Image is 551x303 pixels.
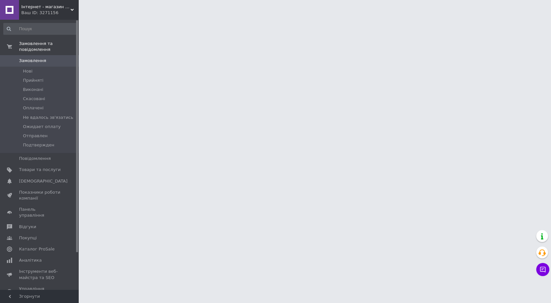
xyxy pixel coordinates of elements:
span: Відгуки [19,224,36,230]
span: Отправлен [23,133,48,139]
span: Інструменти веб-майстра та SEO [19,269,61,280]
span: Подтвержден [23,142,54,148]
span: Не вдалось зв'язатись [23,115,73,120]
span: Інтернет - магазин A&B Tech [21,4,71,10]
input: Пошук [3,23,77,35]
span: Управління сайтом [19,286,61,298]
span: Повідомлення [19,156,51,162]
div: Ваш ID: 3271156 [21,10,79,16]
span: Аналітика [19,257,42,263]
span: Ожидает оплату [23,124,61,130]
span: [DEMOGRAPHIC_DATA] [19,178,68,184]
span: Покупці [19,235,37,241]
span: Оплачені [23,105,44,111]
span: Показники роботи компанії [19,189,61,201]
span: Замовлення [19,58,46,64]
span: Виконані [23,87,43,93]
span: Прийняті [23,77,43,83]
span: Нові [23,68,32,74]
span: Каталог ProSale [19,246,54,252]
button: Чат з покупцем [536,263,549,276]
span: Замовлення та повідомлення [19,41,79,53]
span: Панель управління [19,206,61,218]
span: Товари та послуги [19,167,61,173]
span: Скасовані [23,96,45,102]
